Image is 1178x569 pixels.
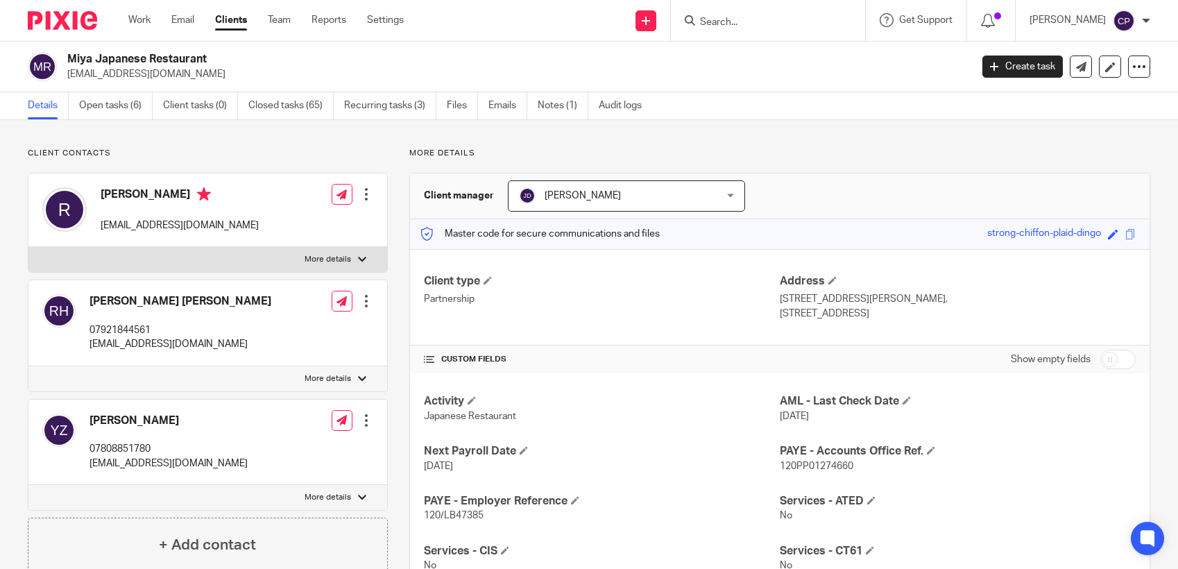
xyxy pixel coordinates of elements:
[780,394,1136,409] h4: AML - Last Check Date
[215,13,247,27] a: Clients
[1113,10,1135,32] img: svg%3E
[424,444,780,459] h4: Next Payroll Date
[420,227,660,241] p: Master code for secure communications and files
[101,187,259,205] h4: [PERSON_NAME]
[780,292,1136,306] p: [STREET_ADDRESS][PERSON_NAME],
[89,294,271,309] h4: [PERSON_NAME] [PERSON_NAME]
[424,544,780,559] h4: Services - CIS
[305,254,351,265] p: More details
[424,354,780,365] h4: CUSTOM FIELDS
[197,187,211,201] i: Primary
[311,13,346,27] a: Reports
[780,544,1136,559] h4: Services - CT61
[248,92,334,119] a: Closed tasks (65)
[28,92,69,119] a: Details
[89,323,271,337] p: 07921844561
[128,13,151,27] a: Work
[447,92,478,119] a: Files
[780,461,853,471] span: 120PP01274660
[67,52,783,67] h2: Miya Japanese Restaurant
[780,411,809,421] span: [DATE]
[89,337,271,351] p: [EMAIL_ADDRESS][DOMAIN_NAME]
[424,189,494,203] h3: Client manager
[780,494,1136,509] h4: Services - ATED
[305,373,351,384] p: More details
[28,52,57,81] img: svg%3E
[101,219,259,232] p: [EMAIL_ADDRESS][DOMAIN_NAME]
[42,414,76,447] img: svg%3E
[699,17,823,29] input: Search
[424,394,780,409] h4: Activity
[28,11,97,30] img: Pixie
[89,442,248,456] p: 07808851780
[545,191,621,201] span: [PERSON_NAME]
[780,444,1136,459] h4: PAYE - Accounts Office Ref.
[67,67,962,81] p: [EMAIL_ADDRESS][DOMAIN_NAME]
[367,13,404,27] a: Settings
[424,494,780,509] h4: PAYE - Employer Reference
[424,461,453,471] span: [DATE]
[780,307,1136,321] p: [STREET_ADDRESS]
[28,148,388,159] p: Client contacts
[305,492,351,503] p: More details
[424,274,780,289] h4: Client type
[599,92,652,119] a: Audit logs
[538,92,588,119] a: Notes (1)
[42,187,87,232] img: svg%3E
[89,414,248,428] h4: [PERSON_NAME]
[987,226,1101,242] div: strong-chiffon-plaid-dingo
[1011,353,1091,366] label: Show empty fields
[89,457,248,470] p: [EMAIL_ADDRESS][DOMAIN_NAME]
[780,274,1136,289] h4: Address
[780,511,792,520] span: No
[424,411,516,421] span: Japanese Restaurant
[409,148,1150,159] p: More details
[171,13,194,27] a: Email
[163,92,238,119] a: Client tasks (0)
[488,92,527,119] a: Emails
[424,511,484,520] span: 120/LB47385
[424,292,780,306] p: Partnership
[159,534,256,556] h4: + Add contact
[344,92,436,119] a: Recurring tasks (3)
[982,56,1063,78] a: Create task
[1030,13,1106,27] p: [PERSON_NAME]
[42,294,76,328] img: svg%3E
[519,187,536,204] img: svg%3E
[79,92,153,119] a: Open tasks (6)
[268,13,291,27] a: Team
[899,15,953,25] span: Get Support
